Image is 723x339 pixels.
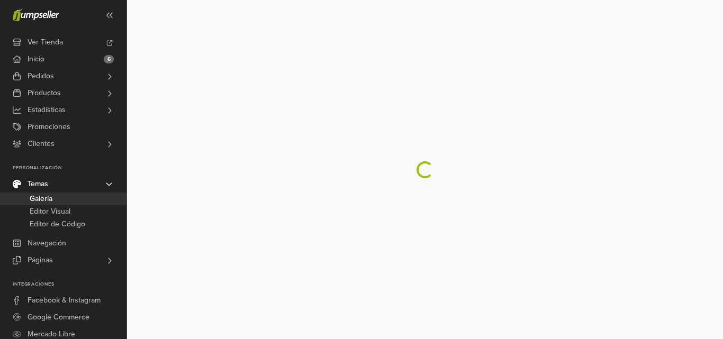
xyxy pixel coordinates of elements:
[28,176,48,193] span: Temas
[28,292,101,309] span: Facebook & Instagram
[30,205,70,218] span: Editor Visual
[28,51,44,68] span: Inicio
[28,102,66,118] span: Estadísticas
[28,118,70,135] span: Promociones
[13,281,126,288] p: Integraciones
[30,193,52,205] span: Galería
[28,135,55,152] span: Clientes
[30,218,85,231] span: Editor de Código
[13,165,126,171] p: Personalización
[28,68,54,85] span: Pedidos
[28,34,63,51] span: Ver Tienda
[28,309,89,326] span: Google Commerce
[104,55,114,63] span: 6
[28,252,53,269] span: Páginas
[28,235,66,252] span: Navegación
[28,85,61,102] span: Productos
